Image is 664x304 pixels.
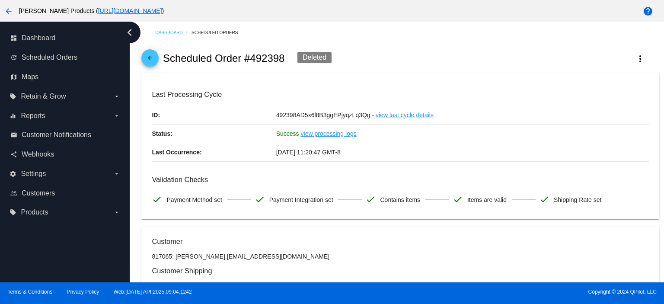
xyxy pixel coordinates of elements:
[145,55,155,65] mat-icon: arrow_back
[10,186,120,200] a: people_outline Customers
[539,194,549,205] mat-icon: check
[7,289,52,295] a: Terms & Conditions
[301,125,357,143] a: view processing logs
[643,6,653,16] mat-icon: help
[10,128,120,142] a: email Customer Notifications
[10,31,120,45] a: dashboard Dashboard
[192,26,246,39] a: Scheduled Orders
[276,149,341,156] span: [DATE] 11:20:47 GMT-8
[22,189,55,197] span: Customers
[10,70,120,84] a: map Maps
[22,54,77,61] span: Scheduled Orders
[22,34,55,42] span: Dashboard
[339,289,657,295] span: Copyright © 2024 QPilot, LLC
[22,131,91,139] span: Customer Notifications
[21,93,66,100] span: Retain & Grow
[10,51,120,64] a: update Scheduled Orders
[152,176,648,184] h3: Validation Checks
[10,35,17,42] i: dashboard
[276,130,299,137] span: Success
[152,237,648,246] h3: Customer
[276,112,374,118] span: 492398AD5x6l8B3ggEPjyqzLq3Qg -
[365,194,376,205] mat-icon: check
[67,289,99,295] a: Privacy Policy
[21,170,46,178] span: Settings
[10,147,120,161] a: share Webhooks
[113,209,120,216] i: arrow_drop_down
[166,191,222,209] span: Payment Method set
[10,151,17,158] i: share
[21,112,45,120] span: Reports
[554,191,602,209] span: Shipping Rate set
[152,253,648,260] p: 817065: [PERSON_NAME] [EMAIL_ADDRESS][DOMAIN_NAME]
[467,191,507,209] span: Items are valid
[255,194,265,205] mat-icon: check
[10,170,16,177] i: settings
[113,112,120,119] i: arrow_drop_down
[152,143,276,161] p: Last Occurrence:
[297,52,332,63] div: Deleted
[98,7,162,14] a: [URL][DOMAIN_NAME]
[21,208,48,216] span: Products
[10,190,17,197] i: people_outline
[10,209,16,216] i: local_offer
[22,150,54,158] span: Webhooks
[3,6,14,16] mat-icon: arrow_back
[155,26,192,39] a: Dashboard
[380,191,420,209] span: Contains items
[163,52,285,64] h2: Scheduled Order #492398
[152,106,276,124] p: ID:
[113,170,120,177] i: arrow_drop_down
[10,74,17,80] i: map
[113,93,120,100] i: arrow_drop_down
[10,112,16,119] i: equalizer
[152,90,648,99] h3: Last Processing Cycle
[10,54,17,61] i: update
[123,26,137,39] i: chevron_left
[19,7,164,14] span: [PERSON_NAME] Products ( )
[269,191,333,209] span: Payment Integration set
[22,73,38,81] span: Maps
[152,125,276,143] p: Status:
[10,131,17,138] i: email
[152,267,648,275] h3: Customer Shipping
[376,106,434,124] a: view last cycle details
[635,54,645,64] mat-icon: more_vert
[152,194,162,205] mat-icon: check
[10,93,16,100] i: local_offer
[453,194,463,205] mat-icon: check
[114,289,192,295] a: Web:[DATE] API:2025.09.04.1242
